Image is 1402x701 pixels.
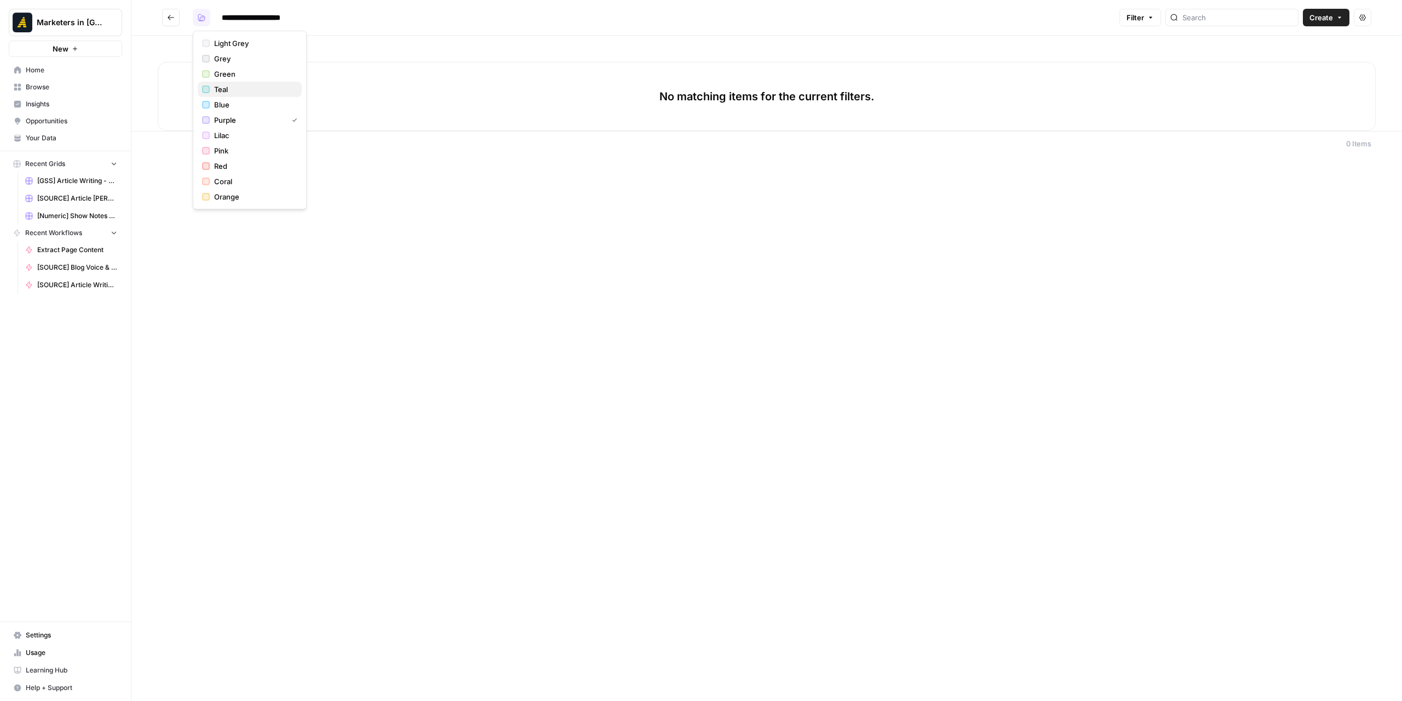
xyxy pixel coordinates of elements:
[9,129,122,147] a: Your Data
[20,207,122,225] a: [Numeric] Show Notes Grid
[1127,12,1144,23] span: Filter
[26,133,117,143] span: Your Data
[9,679,122,697] button: Help + Support
[659,89,874,104] p: No matching items for the current filters.
[9,9,122,36] button: Workspace: Marketers in Demand
[37,176,117,186] span: [GSS] Article Writing - Keyword-Driven Articles Grid
[26,648,117,658] span: Usage
[37,280,117,290] span: [SOURCE] Article Writing - Transcript-Driven Articles
[26,82,117,92] span: Browse
[26,116,117,126] span: Opportunities
[37,245,117,255] span: Extract Page Content
[9,61,122,79] a: Home
[37,263,117,272] span: [SOURCE] Blog Voice & Tone Guidelines
[37,193,117,203] span: [SOURCE] Article [PERSON_NAME] & SEO Refresh Grid
[26,665,117,675] span: Learning Hub
[214,161,293,172] span: Red
[9,644,122,662] a: Usage
[214,38,293,49] span: Light Grey
[26,683,117,693] span: Help + Support
[37,17,103,28] span: Marketers in [GEOGRAPHIC_DATA]
[1303,9,1349,26] button: Create
[20,259,122,276] a: [SOURCE] Blog Voice & Tone Guidelines
[214,53,293,64] span: Grey
[26,630,117,640] span: Settings
[25,228,82,238] span: Recent Workflows
[20,172,122,190] a: [GSS] Article Writing - Keyword-Driven Articles Grid
[1309,12,1333,23] span: Create
[214,69,293,79] span: Green
[214,84,293,95] span: Teal
[1346,138,1371,149] div: 0 Items
[13,13,32,32] img: Marketers in Demand Logo
[162,9,180,26] button: Go back
[214,99,293,110] span: Blue
[214,191,293,202] span: Orange
[9,626,122,644] a: Settings
[9,41,122,57] button: New
[9,662,122,679] a: Learning Hub
[1119,9,1161,26] button: Filter
[53,43,68,54] span: New
[26,99,117,109] span: Insights
[9,95,122,113] a: Insights
[9,156,122,172] button: Recent Grids
[20,241,122,259] a: Extract Page Content
[9,78,122,96] a: Browse
[20,276,122,294] a: [SOURCE] Article Writing - Transcript-Driven Articles
[214,176,293,187] span: Coral
[37,211,117,221] span: [Numeric] Show Notes Grid
[214,130,293,141] span: Lilac
[25,159,65,169] span: Recent Grids
[9,225,122,241] button: Recent Workflows
[214,145,293,156] span: Pink
[9,112,122,130] a: Opportunities
[214,115,283,126] span: Purple
[20,190,122,207] a: [SOURCE] Article [PERSON_NAME] & SEO Refresh Grid
[26,65,117,75] span: Home
[1182,12,1294,23] input: Search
